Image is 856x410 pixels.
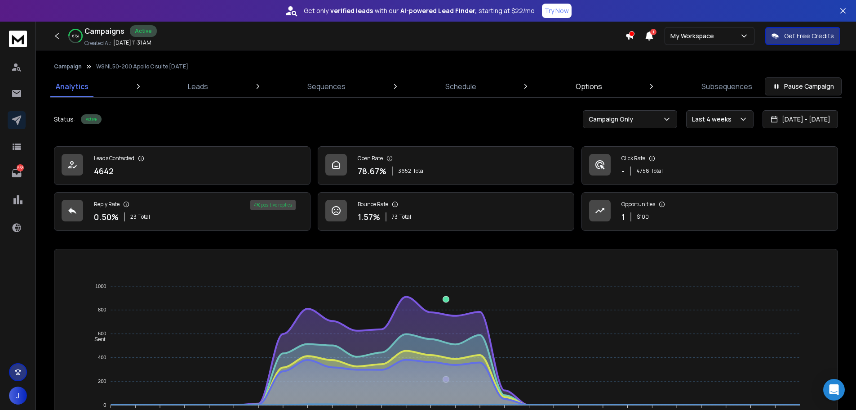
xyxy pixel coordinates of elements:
p: Sequences [307,81,346,92]
tspan: 0 [103,402,106,408]
button: Pause Campaign [765,77,842,95]
button: [DATE] - [DATE] [763,110,838,128]
div: Active [130,25,157,37]
p: Click Rate [621,155,645,162]
img: logo [9,31,27,47]
p: $ 100 [637,213,649,221]
a: Reply Rate0.50%23Total4% positive replies [54,192,310,231]
a: Click Rate-4758Total [581,146,838,185]
p: [DATE] 11:31 AM [113,39,151,46]
tspan: 600 [98,331,106,336]
span: 73 [392,213,398,221]
button: Get Free Credits [765,27,840,45]
span: 4758 [636,167,649,175]
div: Open Intercom Messenger [823,379,845,401]
button: J [9,387,27,405]
p: Open Rate [358,155,383,162]
p: 553 [17,164,24,171]
p: WS NL 50-200 Apollo C suite [DATE] [96,63,188,70]
a: Open Rate78.67%3652Total [318,146,574,185]
span: 1 [650,29,656,35]
p: Reply Rate [94,201,120,208]
p: Subsequences [701,81,752,92]
p: 1 [621,211,625,223]
strong: AI-powered Lead Finder, [400,6,477,15]
p: 78.67 % [358,165,386,177]
a: Leads Contacted4642 [54,146,310,185]
tspan: 400 [98,355,106,360]
tspan: 1000 [95,284,106,289]
a: 553 [8,164,26,182]
p: Created At: [84,40,111,47]
h1: Campaigns [84,26,124,36]
p: Analytics [56,81,89,92]
p: Schedule [445,81,476,92]
span: Total [399,213,411,221]
p: Get Free Credits [784,32,834,41]
p: Try Now [545,6,569,15]
span: Total [413,167,425,175]
p: Status: [54,115,75,124]
a: Opportunities1$100 [581,192,838,231]
p: Campaign Only [589,115,637,124]
p: 1.57 % [358,211,380,223]
a: Bounce Rate1.57%73Total [318,192,574,231]
p: Get only with our starting at $22/mo [304,6,535,15]
p: 4642 [94,165,114,177]
tspan: 800 [98,307,106,313]
p: Leads [188,81,208,92]
strong: verified leads [330,6,373,15]
p: 67 % [72,33,79,39]
a: Analytics [50,76,94,97]
a: Leads [182,76,213,97]
a: Subsequences [696,76,758,97]
span: 3652 [398,167,411,175]
span: Sent [88,336,106,342]
span: Total [651,167,663,175]
a: Options [570,76,608,97]
p: Opportunities [621,201,655,208]
button: Campaign [54,63,82,70]
div: 4 % positive replies [250,200,296,210]
p: - [621,165,625,177]
p: Options [576,81,602,92]
tspan: 200 [98,378,106,384]
a: Schedule [440,76,482,97]
p: My Workspace [670,32,718,41]
button: Try Now [542,4,572,18]
span: Total [138,213,150,221]
a: Sequences [302,76,351,97]
p: Leads Contacted [94,155,134,162]
p: Last 4 weeks [692,115,735,124]
span: 23 [130,213,137,221]
p: Bounce Rate [358,201,388,208]
p: 0.50 % [94,211,119,223]
div: Active [81,114,102,124]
